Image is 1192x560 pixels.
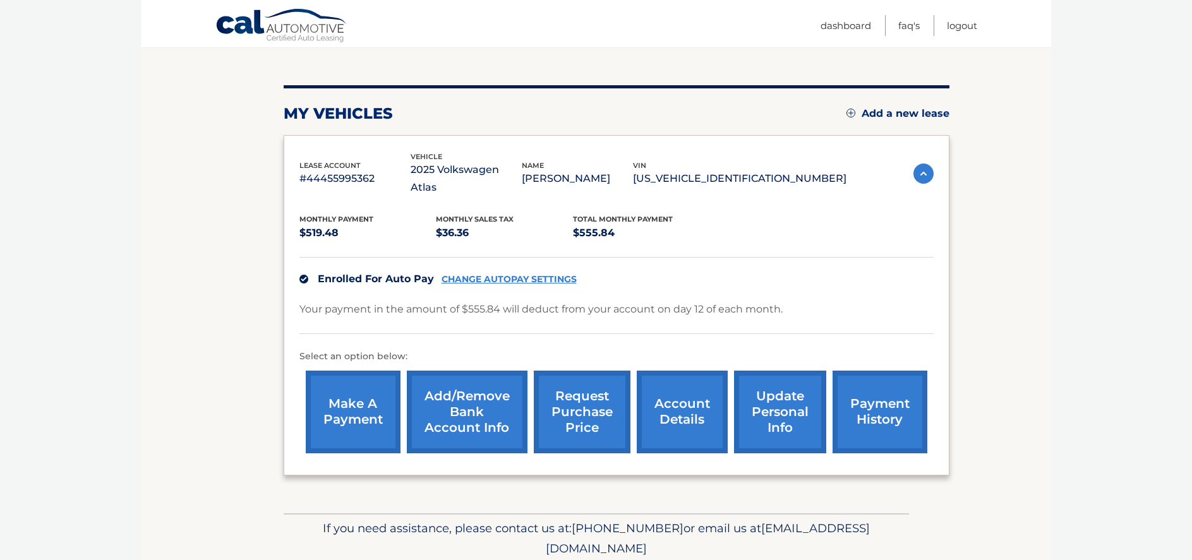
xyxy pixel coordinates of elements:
[947,15,977,36] a: Logout
[846,107,949,120] a: Add a new lease
[411,152,442,161] span: vehicle
[299,224,436,242] p: $519.48
[633,170,846,188] p: [US_VEHICLE_IDENTIFICATION_NUMBER]
[833,371,927,453] a: payment history
[913,164,934,184] img: accordion-active.svg
[573,215,673,223] span: Total Monthly Payment
[734,371,826,453] a: update personal info
[215,8,348,45] a: Cal Automotive
[534,371,630,453] a: request purchase price
[299,349,934,364] p: Select an option below:
[299,275,308,283] img: check.svg
[299,301,783,318] p: Your payment in the amount of $555.84 will deduct from your account on day 12 of each month.
[522,170,633,188] p: [PERSON_NAME]
[407,371,527,453] a: Add/Remove bank account info
[292,518,901,559] p: If you need assistance, please contact us at: or email us at
[411,161,522,196] p: 2025 Volkswagen Atlas
[436,215,514,223] span: Monthly sales Tax
[637,371,728,453] a: account details
[442,274,577,285] a: CHANGE AUTOPAY SETTINGS
[318,273,434,285] span: Enrolled For Auto Pay
[299,161,361,170] span: lease account
[306,371,400,453] a: make a payment
[299,170,411,188] p: #44455995362
[436,224,573,242] p: $36.36
[284,104,393,123] h2: my vehicles
[299,215,373,223] span: Monthly Payment
[572,521,683,535] span: [PHONE_NUMBER]
[846,109,855,117] img: add.svg
[522,161,544,170] span: name
[821,15,871,36] a: Dashboard
[573,224,710,242] p: $555.84
[633,161,646,170] span: vin
[898,15,920,36] a: FAQ's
